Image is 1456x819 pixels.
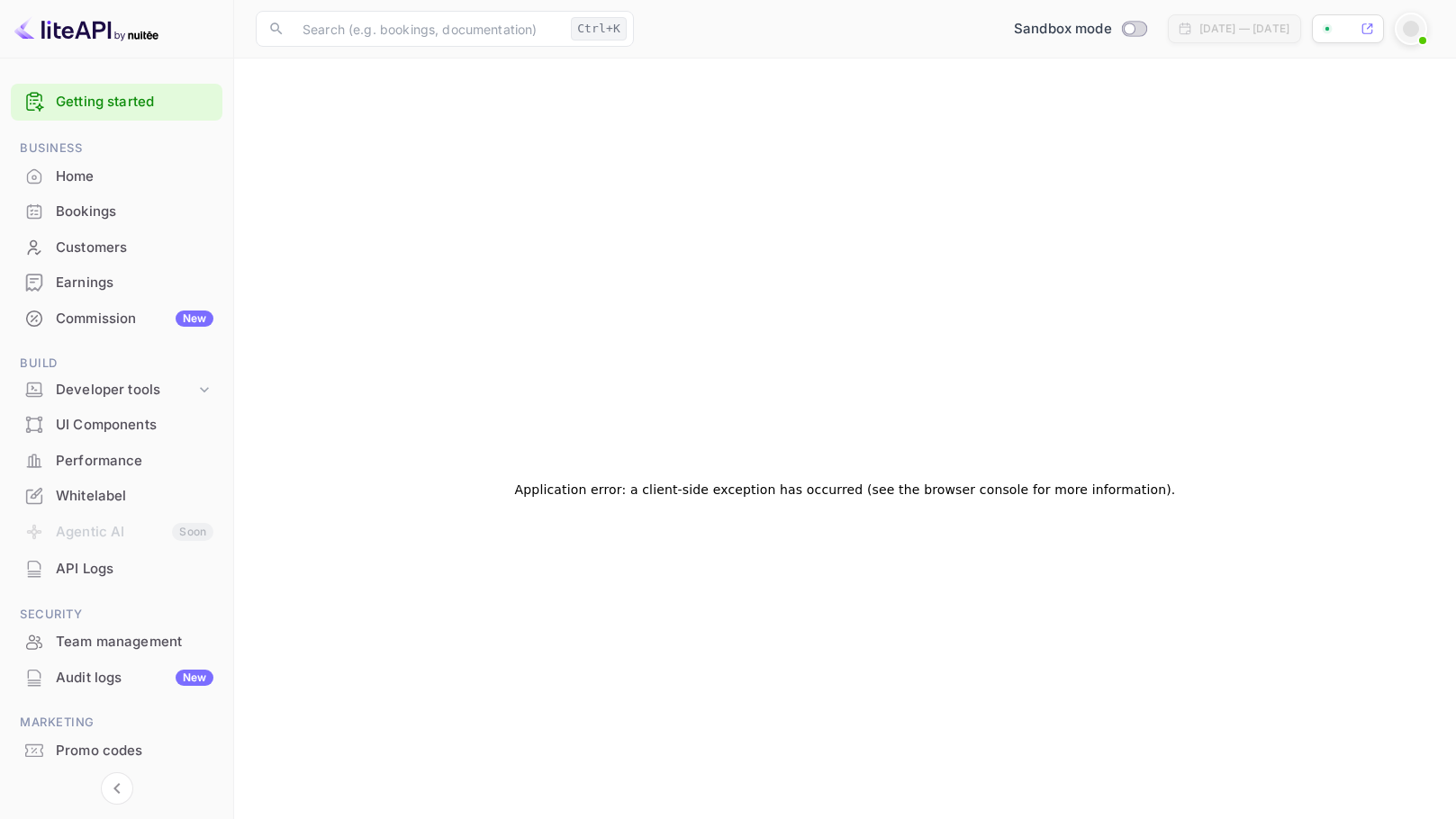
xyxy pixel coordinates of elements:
[56,668,213,688] div: Audit logs
[56,632,213,652] div: Team management
[1007,19,1153,40] div: Switch to Production mode
[11,354,222,373] span: Build
[11,552,222,585] a: API Logs
[56,559,213,580] div: API Logs
[11,625,222,658] a: Team management
[11,374,222,406] div: Developer tools
[56,309,213,329] div: Commission
[11,661,222,694] a: Audit logsNew
[11,265,222,299] a: Earnings
[56,486,213,507] div: Whitelabel
[56,166,213,187] div: Home
[11,159,222,193] a: Home
[14,14,158,43] img: LiteAPI logo
[11,605,222,625] span: Security
[101,772,133,805] button: Collapse navigation
[11,194,222,228] a: Bookings
[11,408,222,443] div: UI Components
[515,477,1176,502] h2: Application error: a client-side exception has occurred (see the browser console for more informa...
[56,380,195,400] div: Developer tools
[11,552,222,587] div: API Logs
[11,733,222,767] a: Promo codes
[11,230,222,265] div: Customers
[11,479,222,512] a: Whitelabel
[11,84,222,121] div: Getting started
[11,230,222,264] a: Customers
[11,408,222,441] a: UI Components
[11,733,222,769] div: Promo codes
[11,159,222,194] div: Home
[11,479,222,514] div: Whitelabel
[11,194,222,229] div: Bookings
[11,301,222,337] div: CommissionNew
[11,625,222,660] div: Team management
[1014,19,1112,40] span: Sandbox mode
[56,92,213,112] a: Getting started
[11,139,222,158] span: Business
[56,415,213,436] div: UI Components
[292,11,564,47] input: Search (e.g. bookings, documentation)
[56,238,213,258] div: Customers
[11,301,222,335] a: CommissionNew
[11,265,222,301] div: Earnings
[571,17,627,40] div: Ctrl+K
[56,451,213,472] div: Performance
[56,273,213,293] div: Earnings
[11,444,222,477] a: Performance
[56,741,213,761] div: Promo codes
[176,310,213,327] div: New
[11,661,222,696] div: Audit logsNew
[1199,21,1289,37] div: [DATE] — [DATE]
[56,202,213,222] div: Bookings
[11,444,222,479] div: Performance
[176,670,213,686] div: New
[11,713,222,733] span: Marketing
